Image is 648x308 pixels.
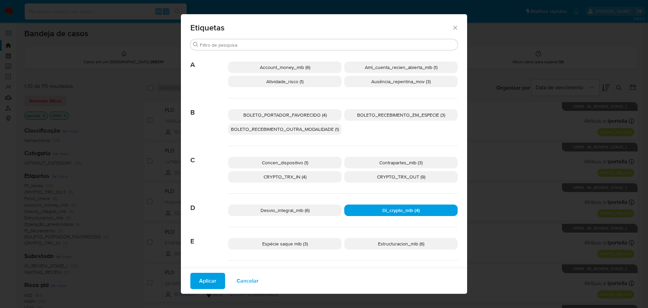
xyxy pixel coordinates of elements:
span: Atividade_risco (1) [266,78,303,85]
span: Di_crypto_mlb (4) [382,207,420,214]
div: Di_crypto_mlb (4) [344,205,458,216]
span: Espécie saque mlb (3) [262,240,308,247]
span: Desvio_integral_mlb (6) [261,207,309,214]
span: H [190,261,228,279]
div: Contrapartes_mlb (3) [344,157,458,168]
div: Account_money_mlb (6) [228,62,342,73]
span: Concen_dispositivo (1) [262,159,308,166]
button: Aplicar [190,273,225,289]
span: Contrapartes_mlb (3) [379,159,423,166]
span: Ausência_repentina_mov (3) [371,78,431,85]
div: CRYPTO_TRX_OUT (9) [344,171,458,183]
span: C [190,146,228,164]
button: Fechar [452,24,458,30]
span: Cancelar [237,274,259,288]
div: Atividade_risco (1) [228,76,342,87]
button: Cancelar [228,273,267,289]
span: BOLETO_PORTADOR_FAVORECIDO (4) [243,112,327,118]
div: Concen_dispositivo (1) [228,157,342,168]
div: Espécie saque mlb (3) [228,238,342,250]
button: Procurar [193,42,198,47]
span: Account_money_mlb (6) [260,64,310,71]
span: B [190,98,228,117]
div: Estructuracion_mlb (6) [344,238,458,250]
span: Aml_cuenta_recien_abierta_mlb (1) [365,64,437,71]
span: Etiquetas [190,24,452,32]
div: BOLETO_RECEBIMENTO_OUTRA_MODALIDADE (1) [228,123,342,135]
div: Aml_cuenta_recien_abierta_mlb (1) [344,62,458,73]
span: A [190,51,228,69]
span: E [190,227,228,245]
div: CRYPTO_TRX_IN (4) [228,171,342,183]
span: Estructuracion_mlb (6) [378,240,424,247]
div: BOLETO_PORTADOR_FAVORECIDO (4) [228,109,342,121]
span: D [190,194,228,212]
div: Desvio_integral_mlb (6) [228,205,342,216]
div: BOLETO_RECEBIMENTO_EM_ESPECIE (3) [344,109,458,121]
input: Filtro de pesquisa [200,42,455,48]
span: CRYPTO_TRX_IN (4) [264,173,306,180]
span: Aplicar [199,274,216,288]
span: CRYPTO_TRX_OUT (9) [377,173,425,180]
span: BOLETO_RECEBIMENTO_EM_ESPECIE (3) [357,112,445,118]
div: Ausência_repentina_mov (3) [344,76,458,87]
span: BOLETO_RECEBIMENTO_OUTRA_MODALIDADE (1) [231,126,339,133]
